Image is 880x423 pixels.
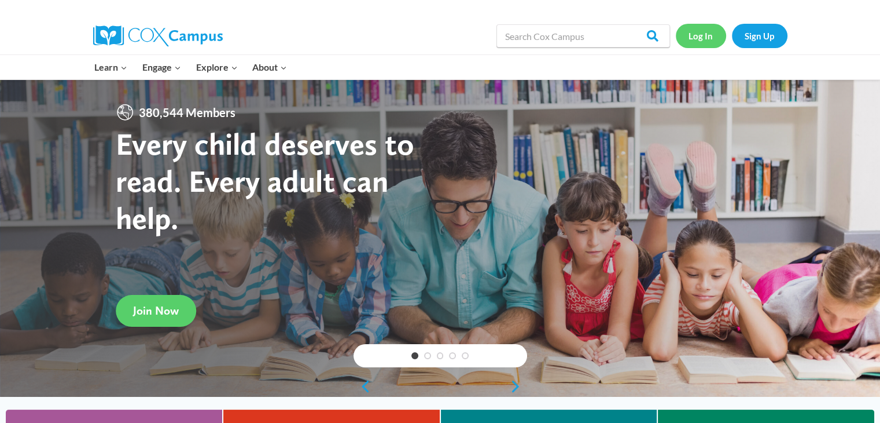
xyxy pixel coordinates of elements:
[116,295,196,327] a: Join Now
[93,25,223,46] img: Cox Campus
[462,352,469,359] a: 5
[135,55,189,79] button: Child menu of Engage
[411,352,418,359] a: 1
[245,55,294,79] button: Child menu of About
[437,352,444,359] a: 3
[133,304,179,318] span: Join Now
[87,55,294,79] nav: Primary Navigation
[732,24,787,48] a: Sign Up
[354,375,527,398] div: content slider buttons
[87,55,135,79] button: Child menu of Learn
[134,103,240,122] span: 380,544 Members
[116,125,414,236] strong: Every child deserves to read. Every adult can help.
[510,380,527,393] a: next
[676,24,726,48] a: Log In
[496,24,670,48] input: Search Cox Campus
[189,55,245,79] button: Child menu of Explore
[424,352,431,359] a: 2
[354,380,371,393] a: previous
[449,352,456,359] a: 4
[676,24,787,48] nav: Secondary Navigation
